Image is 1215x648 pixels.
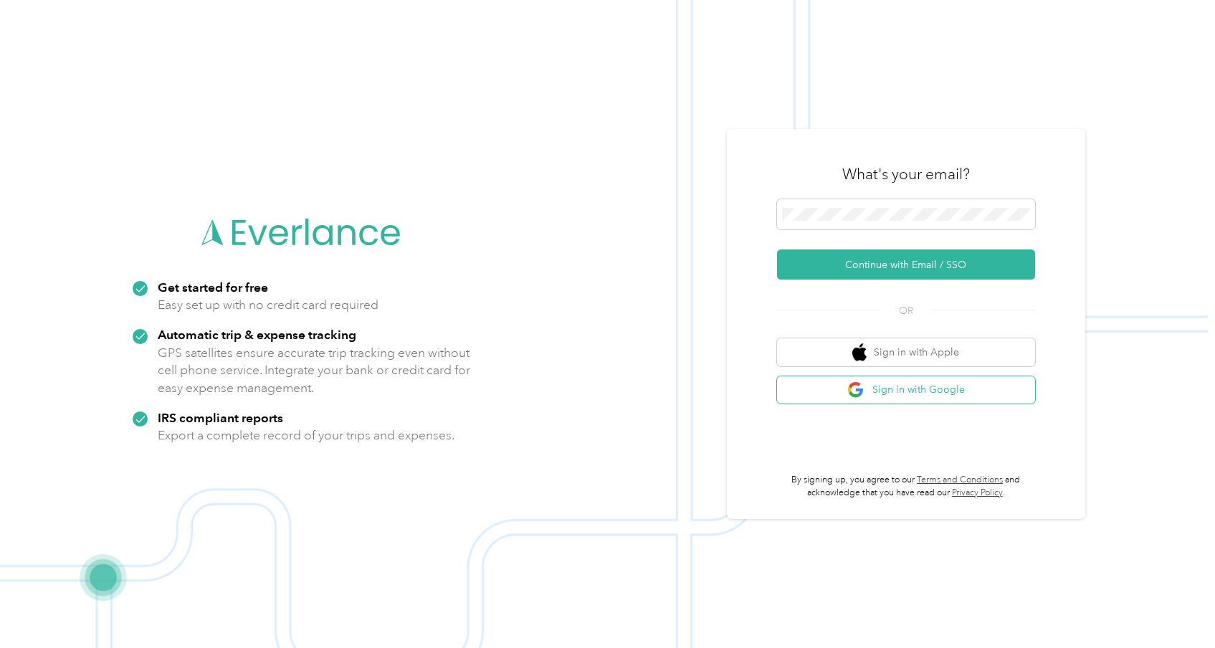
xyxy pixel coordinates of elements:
[158,296,378,314] p: Easy set up with no credit card required
[158,280,268,295] strong: Get started for free
[847,381,865,399] img: google logo
[1135,568,1215,648] iframe: Everlance-gr Chat Button Frame
[158,327,356,342] strong: Automatic trip & expense tracking
[158,410,283,425] strong: IRS compliant reports
[917,475,1003,485] a: Terms and Conditions
[777,376,1035,404] button: google logoSign in with Google
[952,487,1003,498] a: Privacy Policy
[777,338,1035,366] button: apple logoSign in with Apple
[777,474,1035,499] p: By signing up, you agree to our and acknowledge that you have read our .
[852,343,867,361] img: apple logo
[158,427,454,444] p: Export a complete record of your trips and expenses.
[881,303,931,318] span: OR
[842,164,970,184] h3: What's your email?
[777,249,1035,280] button: Continue with Email / SSO
[158,344,471,397] p: GPS satellites ensure accurate trip tracking even without cell phone service. Integrate your bank...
